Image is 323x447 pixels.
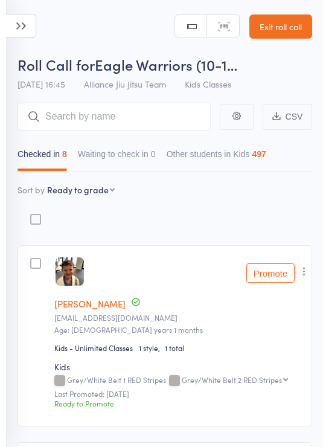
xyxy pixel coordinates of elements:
div: Kids - Unlimited Classes [54,342,133,353]
span: Kids Classes [185,78,231,90]
span: Roll Call for [18,54,95,74]
small: Oandknilsson@gmail.com [54,314,304,322]
span: Age: [DEMOGRAPHIC_DATA] years 1 months [54,324,203,335]
button: Promote [246,263,295,283]
div: 497 [252,149,266,159]
button: Waiting to check in0 [78,143,156,171]
div: Grey/White Belt 2 RED Stripes [182,376,282,384]
a: Exit roll call [249,14,312,39]
div: Ready to Promote [54,398,304,408]
span: 1 total [165,342,184,353]
a: [PERSON_NAME] [54,297,126,310]
div: 8 [62,149,67,159]
button: CSV [263,104,312,130]
img: image1698644427.png [56,257,84,286]
button: Checked in8 [18,143,67,171]
button: Other students in Kids497 [167,143,266,171]
small: Last Promoted: [DATE] [54,390,304,398]
div: Ready to grade [47,184,109,196]
span: Alliance Jiu Jitsu Team [84,78,166,90]
span: 1 style [139,342,165,353]
span: Eagle Warriors (10-1… [95,54,237,74]
div: 0 [151,149,156,159]
div: Kids [54,361,304,373]
label: Sort by [18,184,45,196]
span: [DATE] 16:45 [18,78,65,90]
div: Grey/White Belt 1 RED Stripes [54,376,304,386]
input: Search by name [18,103,211,130]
